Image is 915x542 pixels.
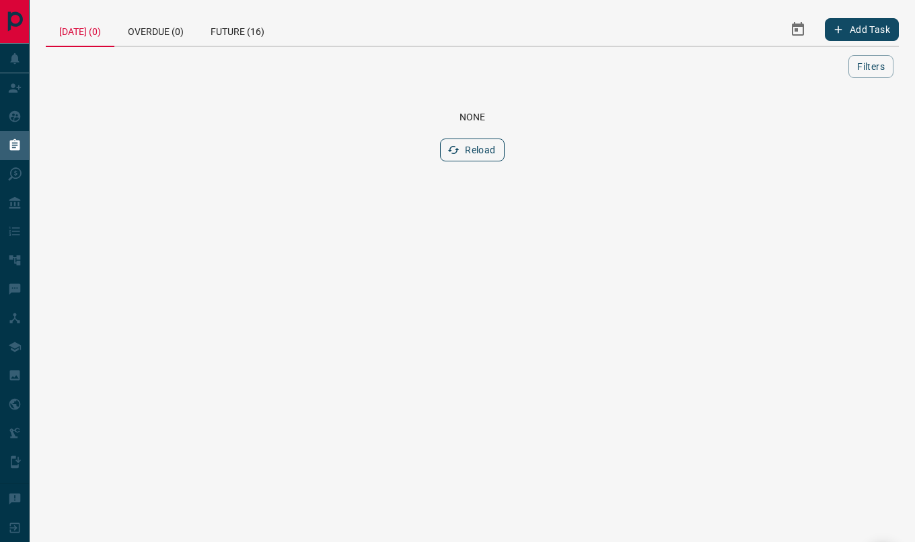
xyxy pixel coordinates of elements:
[62,112,883,122] div: None
[114,13,197,46] div: Overdue (0)
[46,13,114,47] div: [DATE] (0)
[782,13,814,46] button: Select Date Range
[197,13,278,46] div: Future (16)
[440,139,504,161] button: Reload
[825,18,899,41] button: Add Task
[848,55,893,78] button: Filters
